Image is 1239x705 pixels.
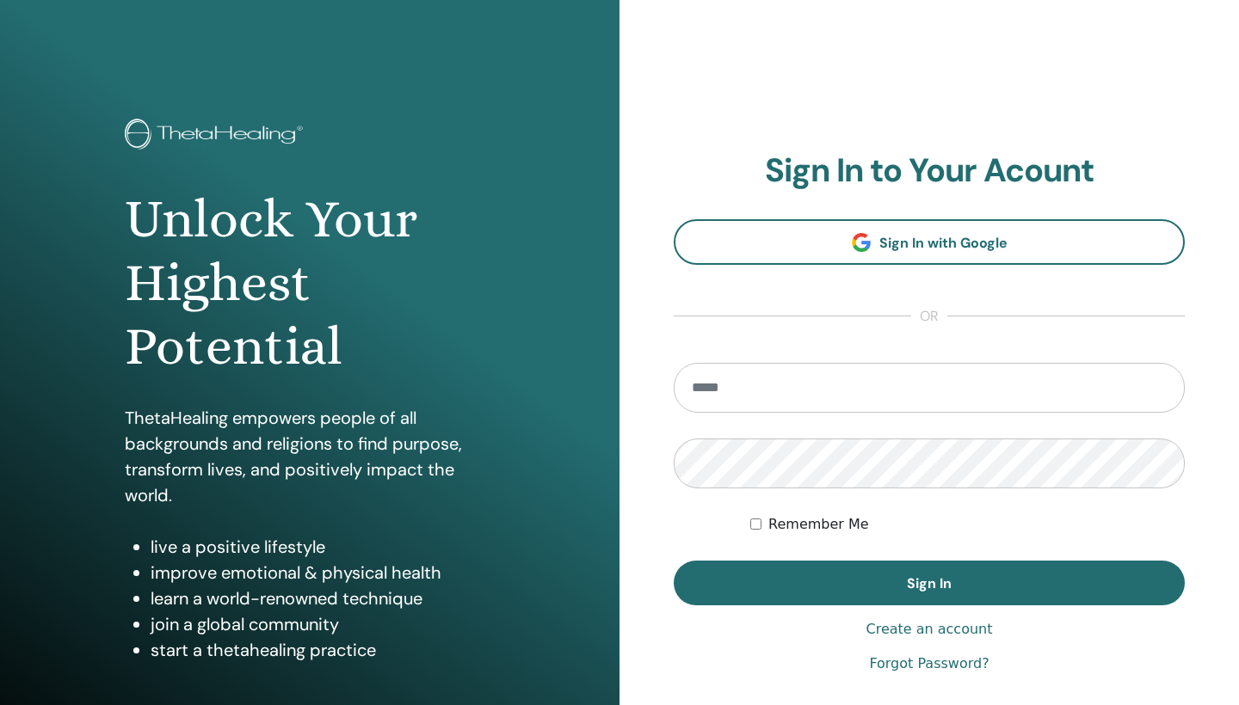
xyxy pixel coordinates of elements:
span: Sign In with Google [879,234,1008,252]
li: improve emotional & physical health [151,560,495,585]
div: Keep me authenticated indefinitely or until I manually logout [750,514,1185,535]
a: Forgot Password? [869,653,989,674]
h2: Sign In to Your Acount [674,151,1185,191]
li: learn a world-renowned technique [151,585,495,611]
span: or [911,306,947,327]
li: live a positive lifestyle [151,534,495,560]
button: Sign In [674,561,1185,605]
li: start a thetahealing practice [151,637,495,663]
h1: Unlock Your Highest Potential [125,187,495,379]
label: Remember Me [768,514,869,535]
a: Create an account [866,619,992,640]
li: join a global community [151,611,495,637]
a: Sign In with Google [674,219,1185,265]
span: Sign In [907,574,952,592]
p: ThetaHealing empowers people of all backgrounds and religions to find purpose, transform lives, a... [125,405,495,508]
